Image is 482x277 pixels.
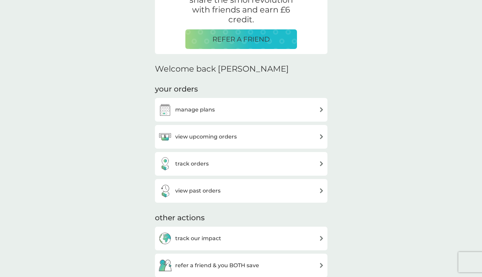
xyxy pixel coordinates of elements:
[175,132,237,141] h3: view upcoming orders
[175,159,209,168] h3: track orders
[319,263,324,268] img: arrow right
[175,105,215,114] h3: manage plans
[175,261,259,270] h3: refer a friend & you BOTH save
[155,213,205,223] h3: other actions
[155,84,198,95] h3: your orders
[185,29,297,49] button: REFER A FRIEND
[319,161,324,166] img: arrow right
[212,34,270,45] p: REFER A FRIEND
[319,134,324,139] img: arrow right
[319,107,324,112] img: arrow right
[175,234,221,243] h3: track our impact
[319,236,324,241] img: arrow right
[155,64,289,74] h2: Welcome back [PERSON_NAME]
[175,186,221,195] h3: view past orders
[319,188,324,193] img: arrow right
